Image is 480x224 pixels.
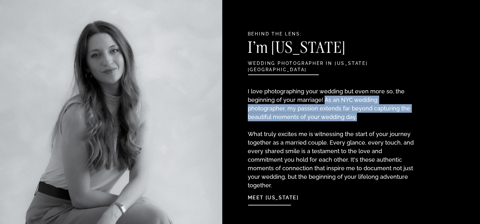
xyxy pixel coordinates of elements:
[248,87,416,177] p: I love photographing your wedding but even more so, the beginning of your marriage! As an NYC wed...
[248,190,317,203] a: Meet [US_STATE]
[248,60,383,67] h2: wedding photographer in [US_STATE][GEOGRAPHIC_DATA]
[248,40,386,59] h3: I'm [US_STATE]
[248,31,383,38] h2: Behind the Lens:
